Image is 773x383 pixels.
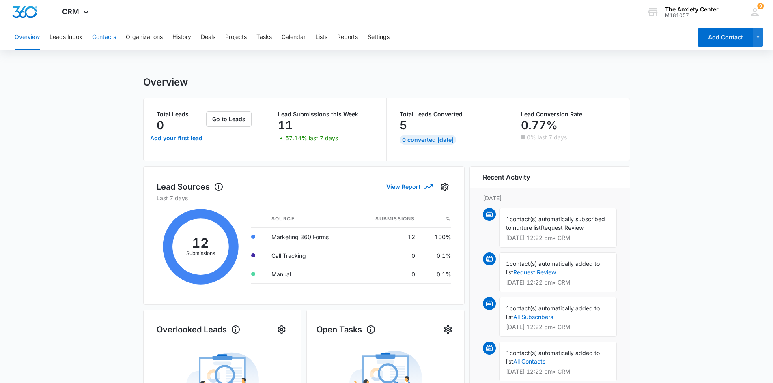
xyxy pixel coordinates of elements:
h1: Overlooked Leads [157,323,241,336]
span: contact(s) automatically subscribed to nurture list [506,216,605,231]
button: Settings [368,24,390,50]
th: Submissions [355,210,422,228]
div: account name [665,6,724,13]
p: Lead Conversion Rate [521,111,617,117]
a: Go to Leads [206,116,252,122]
td: 12 [355,227,422,246]
p: Total Leads [157,111,205,117]
span: 1 [506,216,510,223]
button: Settings [438,180,451,193]
button: Reports [337,24,358,50]
h1: Open Tasks [317,323,376,336]
button: Contacts [92,24,116,50]
p: [DATE] 12:22 pm • CRM [506,280,610,285]
td: 0 [355,246,422,265]
td: Marketing 360 Forms [265,227,355,246]
a: All Subscribers [513,313,553,320]
button: Projects [225,24,247,50]
p: Lead Submissions this Week [278,111,373,117]
button: Add Contact [698,28,753,47]
button: Deals [201,24,215,50]
p: 11 [278,119,293,132]
button: Settings [441,323,454,336]
button: View Report [386,180,432,194]
p: 0% last 7 days [527,135,567,140]
span: 1 [506,260,510,267]
td: Call Tracking [265,246,355,265]
button: History [172,24,191,50]
h1: Overview [143,76,188,88]
th: % [422,210,451,228]
button: Organizations [126,24,163,50]
p: Total Leads Converted [400,111,495,117]
p: [DATE] [483,194,617,202]
p: 0.77% [521,119,558,132]
span: contact(s) automatically added to list [506,260,600,276]
td: 0.1% [422,265,451,283]
button: Leads Inbox [50,24,82,50]
p: [DATE] 12:22 pm • CRM [506,235,610,241]
h6: Recent Activity [483,172,530,182]
h1: Lead Sources [157,181,224,193]
span: 9 [757,3,764,9]
p: [DATE] 12:22 pm • CRM [506,369,610,374]
button: Overview [15,24,40,50]
span: contact(s) automatically added to list [506,349,600,365]
div: notifications count [757,3,764,9]
button: Tasks [256,24,272,50]
td: 100% [422,227,451,246]
th: Source [265,210,355,228]
span: 1 [506,349,510,356]
td: 0.1% [422,246,451,265]
a: Request Review [513,269,556,276]
a: All Contacts [513,358,545,365]
div: 0 Converted [DATE] [400,135,456,145]
button: Lists [315,24,327,50]
span: Request Review [541,224,584,231]
span: CRM [62,7,79,16]
p: 57.14% last 7 days [285,135,338,141]
p: [DATE] 12:22 pm • CRM [506,324,610,330]
button: Settings [275,323,288,336]
span: 1 [506,305,510,312]
button: Calendar [282,24,306,50]
p: 5 [400,119,407,132]
p: 0 [157,119,164,132]
p: Last 7 days [157,194,451,202]
div: account id [665,13,724,18]
td: 0 [355,265,422,283]
span: contact(s) automatically added to list [506,305,600,320]
td: Manual [265,265,355,283]
button: Go to Leads [206,111,252,127]
a: Add your first lead [149,128,205,148]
